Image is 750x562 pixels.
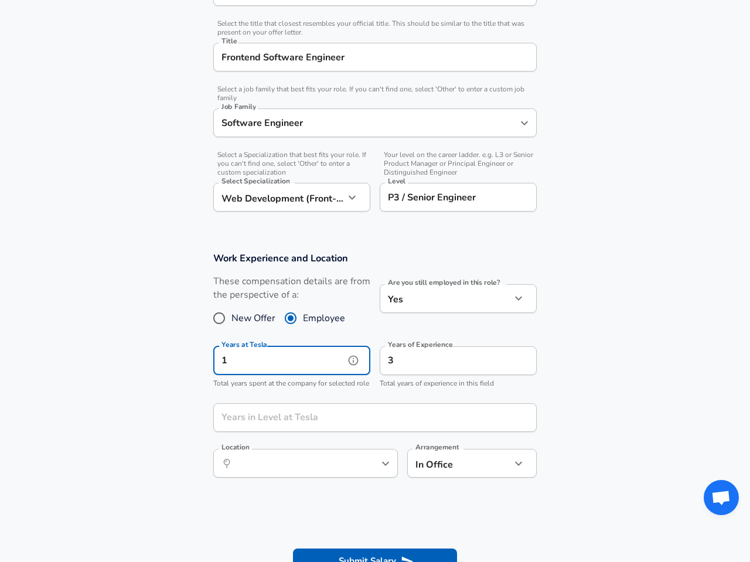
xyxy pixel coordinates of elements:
[213,275,370,302] label: These compensation details are from the perspective of a:
[385,188,531,206] input: L3
[213,19,537,37] span: Select the title that closest resembles your official title. This should be similar to the title ...
[704,480,739,515] div: Open chat
[380,284,511,313] div: Yes
[221,444,249,451] label: Location
[380,346,511,375] input: 7
[380,151,537,177] span: Your level on the career ladder. e.g. L3 or Senior Product Manager or Principal Engineer or Disti...
[303,311,345,325] span: Employee
[221,341,267,348] label: Years at Tesla
[213,151,370,177] span: Select a Specialization that best fits your role. If you can't find one, select 'Other' to enter ...
[221,38,237,45] label: Title
[221,103,256,110] label: Job Family
[213,183,345,212] div: Web Development (Front-End)
[407,449,493,478] div: In Office
[380,379,494,388] span: Total years of experience in this field
[345,352,362,369] button: help
[388,341,452,348] label: Years of Experience
[213,85,537,103] span: Select a job family that best fits your role. If you can't find one, select 'Other' to enter a cu...
[388,279,500,286] label: Are you still employed in this role?
[213,403,511,432] input: 1
[231,311,275,325] span: New Offer
[377,455,394,472] button: Open
[219,48,531,66] input: Software Engineer
[415,444,459,451] label: Arrangement
[213,346,345,375] input: 0
[213,379,369,388] span: Total years spent at the company for selected role
[221,178,289,185] label: Select Specialization
[213,251,537,265] h3: Work Experience and Location
[516,115,533,131] button: Open
[219,114,514,132] input: Software Engineer
[388,178,405,185] label: Level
